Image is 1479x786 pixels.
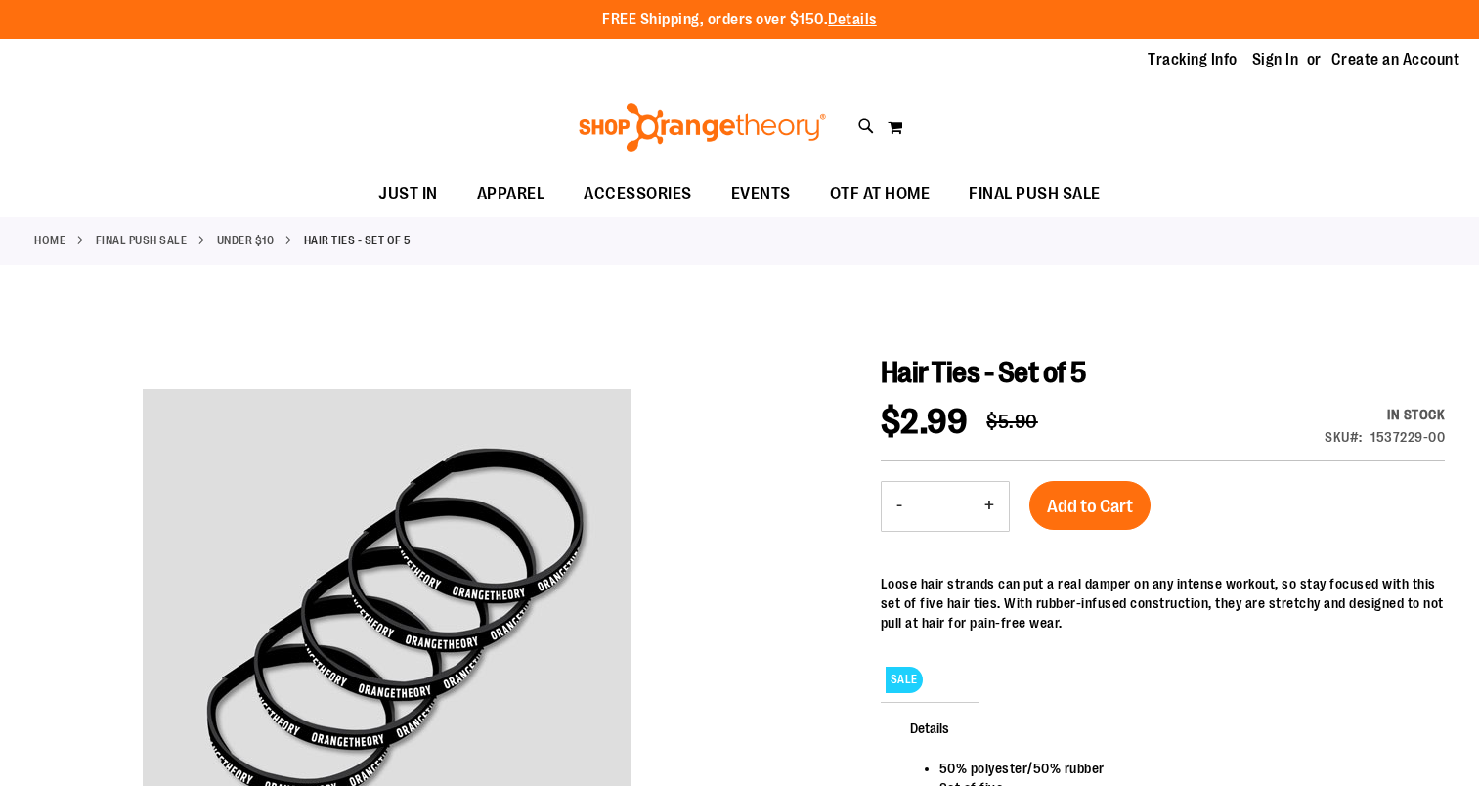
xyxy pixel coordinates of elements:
[584,172,692,216] span: ACCESSORIES
[457,172,565,217] a: APPAREL
[881,402,968,442] span: $2.99
[96,232,188,249] a: FINAL PUSH SALE
[1331,49,1460,70] a: Create an Account
[970,482,1009,531] button: Increase product quantity
[1148,49,1238,70] a: Tracking Info
[939,759,1425,778] li: 50% polyester/50% rubber
[359,172,457,217] a: JUST IN
[1325,429,1363,445] strong: SKU
[882,482,917,531] button: Decrease product quantity
[881,702,979,753] span: Details
[602,9,877,31] p: FREE Shipping, orders over $150.
[949,172,1120,217] a: FINAL PUSH SALE
[917,483,970,530] input: Product quantity
[986,411,1038,433] span: $5.90
[1325,405,1445,424] div: Availability
[969,172,1101,216] span: FINAL PUSH SALE
[576,103,829,152] img: Shop Orangetheory
[886,667,923,693] span: SALE
[712,172,810,217] a: EVENTS
[304,232,412,249] strong: Hair Ties - Set of 5
[1387,407,1445,422] span: In stock
[564,172,712,216] a: ACCESSORIES
[217,232,275,249] a: Under $10
[828,11,877,28] a: Details
[1252,49,1299,70] a: Sign In
[378,172,438,216] span: JUST IN
[810,172,950,217] a: OTF AT HOME
[881,356,1086,389] span: Hair Ties - Set of 5
[477,172,545,216] span: APPAREL
[1370,427,1445,447] div: 1537229-00
[881,574,1445,633] div: Loose hair strands can put a real damper on any intense workout, so stay focused with this set of...
[1047,496,1133,517] span: Add to Cart
[34,232,65,249] a: Home
[830,172,931,216] span: OTF AT HOME
[731,172,791,216] span: EVENTS
[1029,481,1151,530] button: Add to Cart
